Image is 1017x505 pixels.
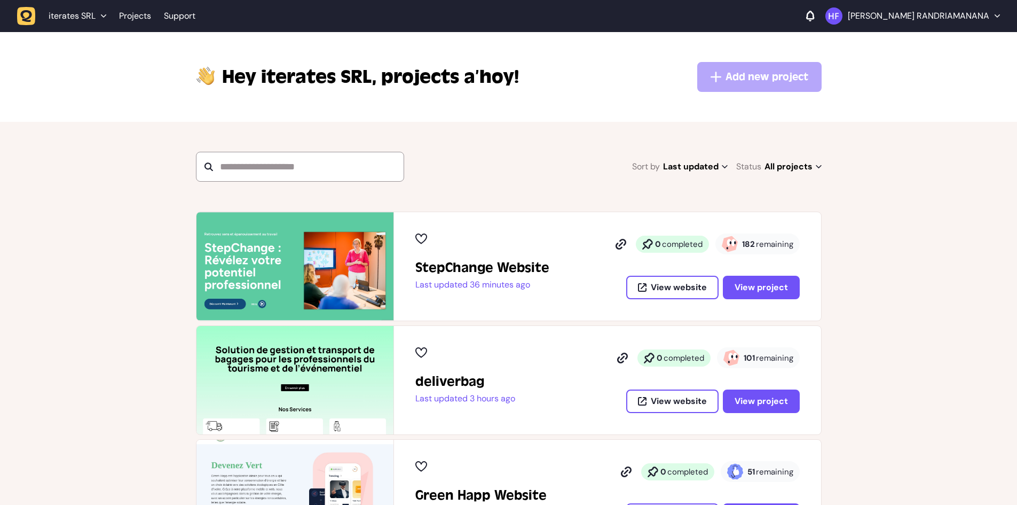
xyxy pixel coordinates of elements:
strong: 101 [744,353,755,363]
strong: 0 [655,239,661,250]
strong: 51 [747,467,755,477]
strong: 0 [660,467,666,477]
img: Harimisa Fidèle Ullmann RANDRIAMANANA [825,7,842,25]
h2: Green Happ Website [415,487,547,504]
span: iterates SRL [49,11,96,21]
button: View website [626,390,719,413]
h2: deliverbag [415,373,515,390]
img: deliverbag [196,326,393,434]
span: Status [736,159,761,174]
button: [PERSON_NAME] RANDRIAMANANA [825,7,1000,25]
button: View project [723,276,800,299]
span: Sort by [632,159,660,174]
span: All projects [764,159,822,174]
span: iterates SRL [222,64,377,90]
span: View website [651,283,707,292]
span: remaining [756,467,793,477]
a: Projects [119,6,151,26]
button: View project [723,390,800,413]
strong: 0 [657,353,663,363]
p: [PERSON_NAME] RANDRIAMANANA [848,11,989,21]
button: Add new project [697,62,822,92]
button: View website [626,276,719,299]
span: remaining [756,239,793,250]
span: remaining [756,353,793,363]
span: View project [735,283,788,292]
span: completed [664,353,704,363]
span: View project [735,397,788,406]
span: Last updated [663,159,728,174]
p: projects a’hoy! [222,64,519,90]
span: completed [667,467,708,477]
p: Last updated 3 hours ago [415,393,515,404]
h2: StepChange Website [415,259,549,276]
span: completed [662,239,703,250]
strong: 182 [742,239,755,250]
button: iterates SRL [17,6,113,26]
a: Support [164,11,195,21]
img: StepChange Website [196,212,393,321]
span: View website [651,397,707,406]
p: Last updated 36 minutes ago [415,279,549,290]
img: hi-hand [196,64,216,86]
span: Add new project [726,69,808,84]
